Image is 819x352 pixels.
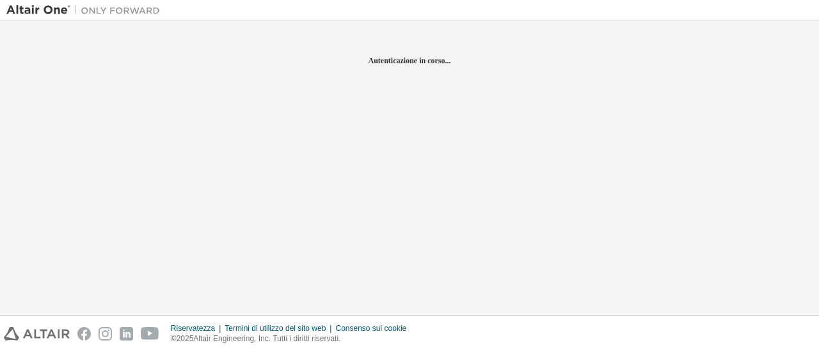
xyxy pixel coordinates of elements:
font: 2025 [177,334,194,343]
img: youtube.svg [141,327,159,341]
img: Altair Uno [6,4,166,17]
font: Altair Engineering, Inc. Tutti i diritti riservati. [193,334,340,343]
img: altair_logo.svg [4,327,70,341]
font: Autenticazione in corso... [369,56,451,65]
img: linkedin.svg [120,327,133,341]
font: Riservatezza [171,324,215,333]
img: instagram.svg [99,327,112,341]
font: Consenso sui cookie [335,324,406,333]
font: © [171,334,177,343]
img: facebook.svg [77,327,91,341]
font: Termini di utilizzo del sito web [225,324,326,333]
